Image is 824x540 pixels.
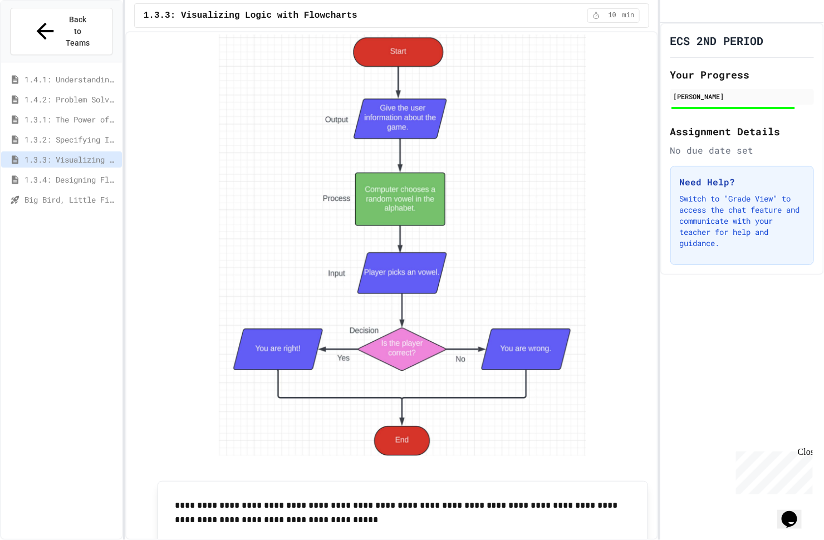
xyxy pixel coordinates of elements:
span: 1.3.4: Designing Flowcharts [24,174,117,185]
span: 1.3.2: Specifying Ideas with Pseudocode [24,134,117,145]
div: No due date set [670,144,814,157]
iframe: chat widget [777,495,813,529]
iframe: chat widget [732,447,813,494]
span: 10 [604,11,621,20]
button: Back to Teams [10,8,113,55]
span: min [622,11,635,20]
span: 1.3.1: The Power of Algorithms [24,114,117,125]
span: 1.3.3: Visualizing Logic with Flowcharts [144,9,357,22]
p: Switch to "Grade View" to access the chat feature and communicate with your teacher for help and ... [680,193,805,249]
span: Big Bird, Little Fish [24,194,117,205]
h2: Your Progress [670,67,814,82]
span: 1.3.3: Visualizing Logic with Flowcharts [24,154,117,165]
div: [PERSON_NAME] [674,91,811,101]
span: 1.4.2: Problem Solving Reflection [24,94,117,105]
span: Back to Teams [65,14,91,49]
h3: Need Help? [680,175,805,189]
h2: Assignment Details [670,124,814,139]
div: Chat with us now!Close [4,4,77,71]
h1: ECS 2ND PERIOD [670,33,764,48]
span: 1.4.1: Understanding Games with Flowcharts [24,73,117,85]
